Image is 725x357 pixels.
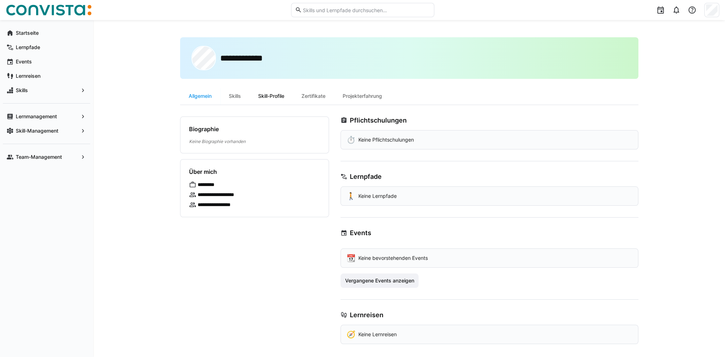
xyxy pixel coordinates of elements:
p: Keine Pflichtschulungen [358,136,414,143]
p: Keine bevorstehenden Events [358,254,428,262]
div: Skills [220,87,250,105]
p: Keine Biographie vorhanden [189,138,320,144]
p: Keine Lernpfade [358,192,397,200]
div: Projekterfahrung [334,87,391,105]
input: Skills und Lernpfade durchsuchen… [302,7,430,13]
button: Vergangene Events anzeigen [340,273,419,288]
h4: Über mich [189,168,217,175]
span: Vergangene Events anzeigen [344,277,415,284]
h4: Biographie [189,125,219,133]
div: ⏱️ [347,136,356,143]
div: Allgemein [180,87,220,105]
h3: Lernreisen [349,311,383,319]
div: Zertifikate [293,87,334,105]
div: 🚶 [347,192,356,200]
div: 🧭 [347,331,356,338]
div: 📆 [347,254,356,262]
div: Skill-Profile [250,87,293,105]
h3: Pflichtschulungen [349,116,406,124]
h3: Events [349,229,371,237]
p: Keine Lernreisen [358,331,397,338]
h3: Lernpfade [349,173,381,181]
